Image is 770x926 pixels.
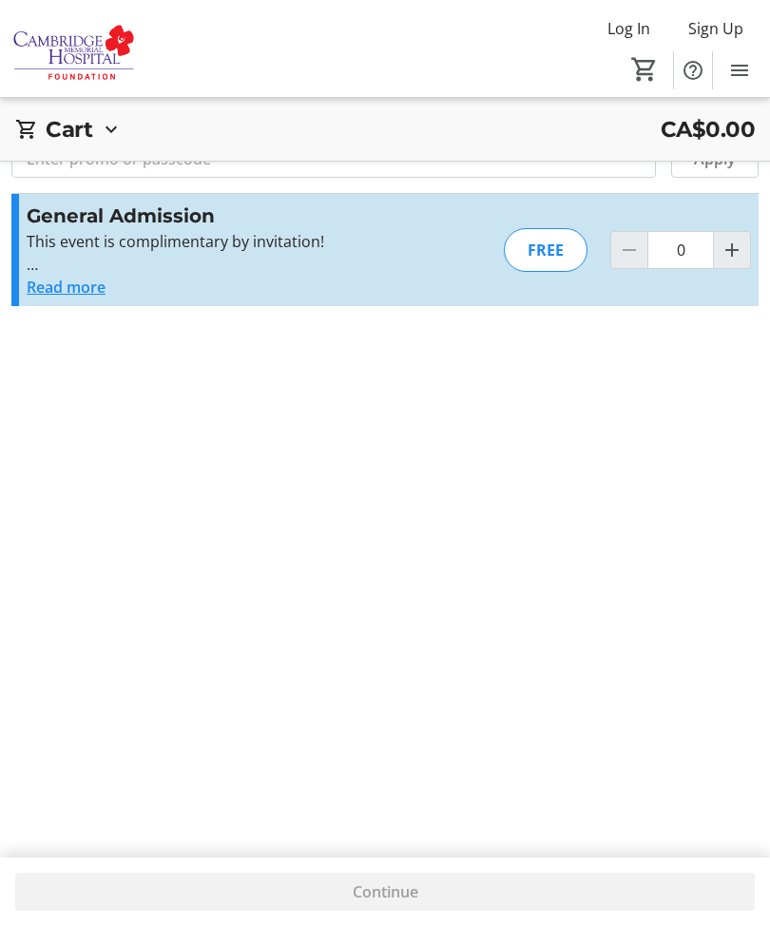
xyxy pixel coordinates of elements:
[27,202,442,230] h3: General Admission
[674,51,712,89] button: Help
[688,17,743,40] span: Sign Up
[607,17,650,40] span: Log In
[714,232,750,268] button: Increment by one
[671,140,759,178] button: Apply
[721,51,759,89] button: Menu
[504,228,587,272] div: FREE
[27,276,106,299] button: Read more
[592,13,665,44] button: Log In
[11,13,138,85] img: Cambridge Memorial Hospital Foundation's Logo
[647,231,714,269] input: General Admission Quantity
[661,113,756,145] span: CA$0.00
[627,52,662,87] button: Cart
[46,113,92,145] h2: Cart
[673,13,759,44] button: Sign Up
[27,230,442,253] p: This event is complimentary by invitation!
